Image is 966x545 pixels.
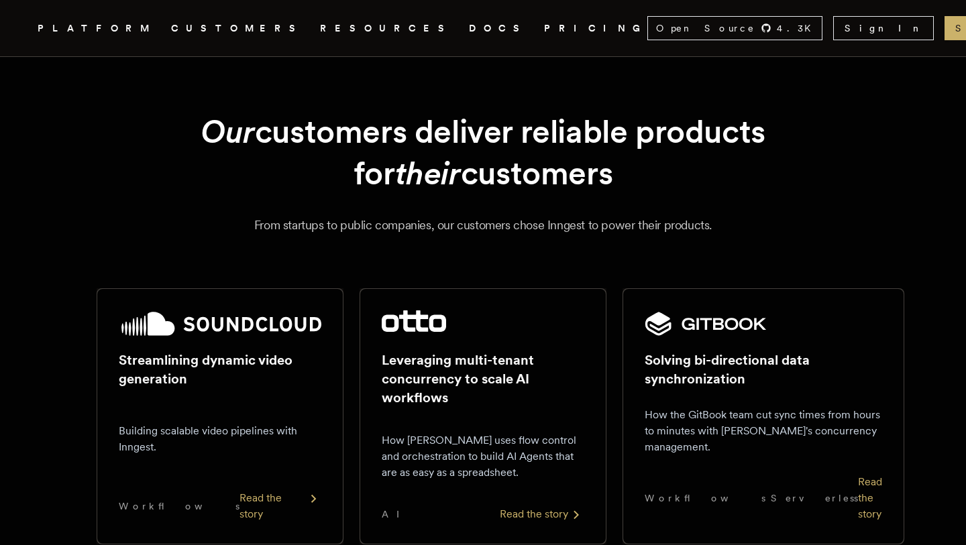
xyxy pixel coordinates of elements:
p: Building scalable video pipelines with Inngest. [119,423,321,455]
p: How the GitBook team cut sync times from hours to minutes with [PERSON_NAME]'s concurrency manage... [645,407,882,455]
a: GitBook logoSolving bi-directional data synchronizationHow the GitBook team cut sync times from h... [623,288,869,544]
span: Workflows [645,491,765,505]
h1: customers deliver reliable products for customers [129,111,837,194]
em: their [395,154,461,192]
img: SoundCloud [119,310,321,337]
img: GitBook [645,310,767,337]
a: SoundCloud logoStreamlining dynamic video generationBuilding scalable video pipelines with Innges... [97,288,343,544]
span: Open Source [656,21,755,35]
div: Read the story [500,506,584,522]
p: From startups to public companies, our customers chose Inngest to power their products. [54,216,912,235]
button: PLATFORM [38,20,155,37]
span: Workflows [119,499,239,513]
h2: Solving bi-directional data synchronization [645,351,882,388]
span: AI [382,507,411,521]
a: Otto logoLeveraging multi-tenant concurrency to scale AI workflowsHow [PERSON_NAME] uses flow con... [360,288,606,544]
div: Read the story [858,474,882,522]
h2: Leveraging multi-tenant concurrency to scale AI workflows [382,351,584,407]
em: Our [201,112,255,151]
a: Sign In [833,16,934,40]
div: Read the story [239,490,321,522]
a: DOCS [469,20,528,37]
span: Serverless [771,491,858,505]
a: PRICING [544,20,647,37]
img: Otto [382,310,446,332]
button: RESOURCES [320,20,453,37]
a: CUSTOMERS [171,20,304,37]
h2: Streamlining dynamic video generation [119,351,321,388]
p: How [PERSON_NAME] uses flow control and orchestration to build AI Agents that are as easy as a sp... [382,432,584,481]
span: 4.3 K [777,21,819,35]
